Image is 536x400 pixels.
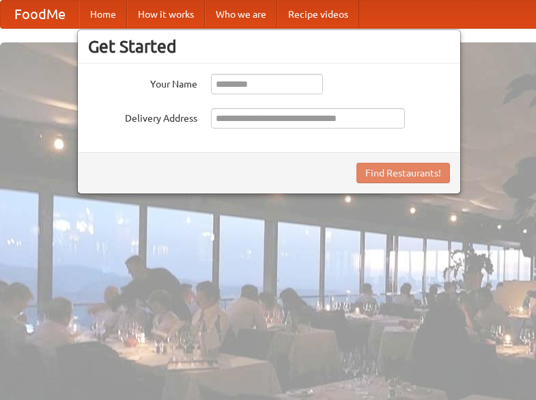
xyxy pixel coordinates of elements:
[88,108,197,125] label: Delivery Address
[356,163,450,183] button: Find Restaurants!
[88,36,450,57] h3: Get Started
[277,1,359,28] a: Recipe videos
[79,1,127,28] a: Home
[1,1,79,28] a: FoodMe
[88,74,197,91] label: Your Name
[205,1,277,28] a: Who we are
[127,1,205,28] a: How it works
